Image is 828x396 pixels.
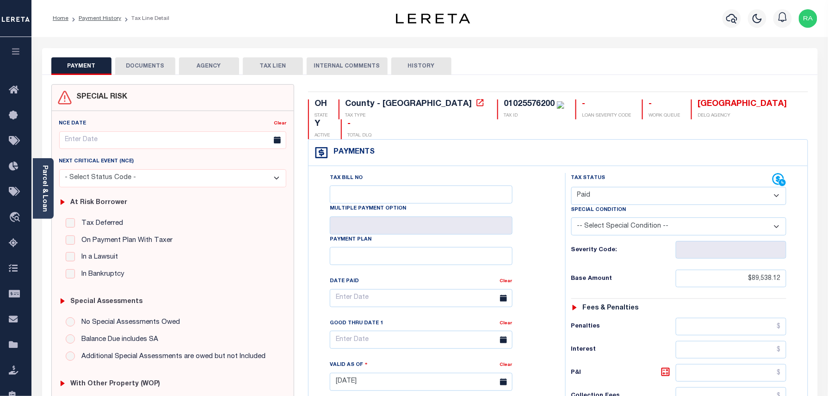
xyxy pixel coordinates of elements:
label: Multiple Payment Option [330,205,406,213]
div: [GEOGRAPHIC_DATA] [698,99,787,110]
img: check-icon-green.svg [557,101,564,109]
label: In Bankruptcy [77,269,124,280]
p: TAX TYPE [345,112,486,119]
h4: Payments [329,148,375,157]
a: Clear [500,279,513,284]
label: Tax Bill No [330,174,363,182]
label: Tax Status [571,174,606,182]
p: WORK QUEUE [649,112,680,119]
h6: Special Assessments [70,298,142,306]
input: Enter Date [330,373,513,391]
input: $ [676,364,787,382]
a: Payment History [79,16,121,21]
button: AGENCY [179,57,239,75]
div: - [347,119,371,130]
div: - [582,99,631,110]
h6: Severity Code: [571,247,676,254]
div: Y [315,119,330,130]
label: No Special Assessments Owed [77,317,180,328]
label: On Payment Plan With Taxer [77,235,173,246]
h6: with Other Property (WOP) [70,380,160,388]
p: DELQ AGENCY [698,112,787,119]
input: Enter Date [330,289,513,307]
label: Balance Due includes SA [77,334,158,345]
label: Next Critical Event (NCE) [59,158,134,166]
label: Special Condition [571,206,626,214]
label: NCE Date [59,120,87,128]
button: HISTORY [391,57,451,75]
button: DOCUMENTS [115,57,175,75]
label: Additional Special Assessments are owed but not Included [77,352,266,362]
label: In a Lawsuit [77,252,118,263]
p: LOAN SEVERITY CODE [582,112,631,119]
h6: At Risk Borrower [70,199,127,207]
a: Parcel & Loan [41,165,48,212]
img: logo-dark.svg [396,13,470,24]
button: TAX LIEN [243,57,303,75]
div: 01025576200 [504,100,555,108]
p: TAX ID [504,112,564,119]
input: Enter Date [330,331,513,349]
a: Clear [500,363,513,367]
i: travel_explore [9,212,24,224]
label: Good Thru Date 1 [330,320,383,328]
button: INTERNAL COMMENTS [307,57,388,75]
img: svg+xml;base64,PHN2ZyB4bWxucz0iaHR0cDovL3d3dy53My5vcmcvMjAwMC9zdmciIHBvaW50ZXItZXZlbnRzPSJub25lIi... [799,9,817,28]
input: $ [676,341,787,359]
p: ACTIVE [315,132,330,139]
label: Tax Deferred [77,218,123,229]
a: Clear [274,121,286,126]
div: - [649,99,680,110]
h6: Penalties [571,323,676,330]
input: $ [676,318,787,335]
input: Enter Date [59,131,287,149]
div: OH [315,99,327,110]
h6: P&I [571,366,676,379]
p: TOTAL DLQ [347,132,371,139]
label: Payment Plan [330,236,371,244]
label: Date Paid [330,278,359,285]
button: PAYMENT [51,57,111,75]
label: Valid as Of [330,360,368,369]
h6: Base Amount [571,275,676,283]
input: $ [676,270,787,287]
div: County - [GEOGRAPHIC_DATA] [345,100,472,108]
h4: SPECIAL RISK [72,93,128,102]
h6: Fees & Penalties [582,304,638,312]
p: STATE [315,112,327,119]
a: Home [53,16,68,21]
h6: Interest [571,346,676,353]
li: Tax Line Detail [121,14,169,23]
a: Clear [500,321,513,326]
